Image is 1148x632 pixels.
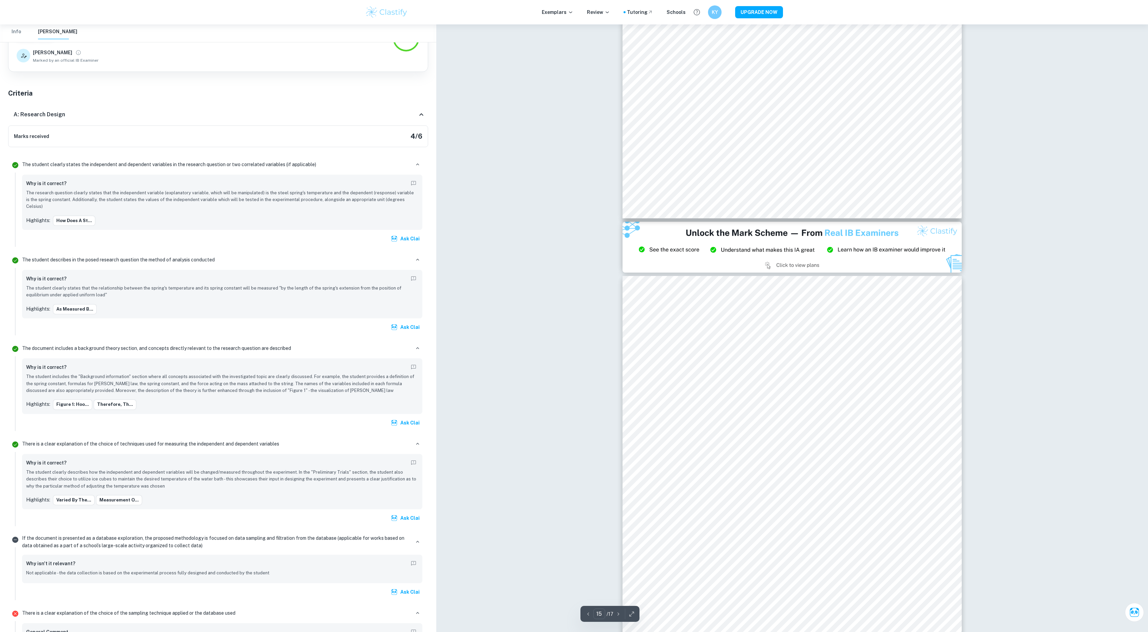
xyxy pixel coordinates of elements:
[735,6,783,18] button: UPGRADE NOW
[691,6,703,18] button: Help and Feedback
[26,496,50,503] p: Highlights:
[711,8,719,16] h6: KY
[94,399,136,410] button: Therefore, th...
[623,222,962,273] img: Ad
[26,400,50,408] p: Highlights:
[627,8,653,16] a: Tutoring
[22,534,410,549] p: If the document is presented as a database exploration, the proposed methodology is focused on da...
[409,362,418,372] button: Report mistake/confusion
[389,233,422,245] button: Ask Clai
[11,610,19,618] svg: Incorrect
[11,536,19,544] svg: Not relevant
[607,610,613,618] p: / 17
[26,285,418,299] p: The student clearly states that the relationship between the spring's temperature and its spring ...
[391,515,398,521] img: clai.svg
[391,419,398,426] img: clai.svg
[26,570,418,576] p: Not applicable - the data collection is based on the experimental process fully designed and cond...
[26,560,75,567] h6: Why isn't it relevant?
[708,5,722,19] button: KY
[8,104,428,125] div: A: Research Design
[410,131,422,141] h5: 4 / 6
[389,321,422,333] button: Ask Clai
[14,133,49,140] h6: Marks received
[33,57,99,63] span: Marked by an official IB Examiner
[26,180,66,187] h6: Why is it correct?
[1125,603,1144,622] button: Ask Clai
[26,275,66,282] h6: Why is it correct?
[14,111,65,119] h6: A: Research Design
[53,304,97,314] button: as measured b...
[365,5,408,19] img: Clastify logo
[11,345,19,353] svg: Correct
[22,609,235,617] p: There is a clear explanation of the choice of the sampling technique applied or the database used
[587,8,610,16] p: Review
[53,495,95,505] button: Varied by the...
[11,161,19,169] svg: Correct
[389,417,422,429] button: Ask Clai
[8,88,428,98] h5: Criteria
[26,373,418,394] p: The student includes the "Background information" section where all concepts associated with the ...
[22,344,291,352] p: The document includes a background theory section, and concepts directly relevant to the research...
[391,324,398,331] img: clai.svg
[389,512,422,524] button: Ask Clai
[74,48,83,57] button: View full profile
[26,363,66,371] h6: Why is it correct?
[22,161,316,168] p: The student clearly states the independent and dependent variables in the research question or tw...
[53,216,95,226] button: How does a st...
[26,459,66,467] h6: Why is it correct?
[391,235,398,242] img: clai.svg
[409,179,418,188] button: Report mistake/confusion
[391,589,398,595] img: clai.svg
[38,24,77,39] button: [PERSON_NAME]
[26,190,418,210] p: The research question clearly states that the independent variable (explanatory variable, which w...
[26,305,50,313] p: Highlights:
[22,256,215,263] p: The student describes in the posed research question the method of analysis conducted
[53,399,92,410] button: Figure 1: Hoo...
[409,274,418,283] button: Report mistake/confusion
[33,49,72,56] h6: [PERSON_NAME]
[389,586,422,598] button: Ask Clai
[11,440,19,449] svg: Correct
[26,469,418,490] p: The student clearly describes how the independent and dependent variables will be changed/measure...
[11,256,19,264] svg: Correct
[409,458,418,468] button: Report mistake/confusion
[409,559,418,568] button: Report mistake/confusion
[22,440,279,448] p: There is a clear explanation of the choice of techniques used for measuring the independent and d...
[96,495,142,505] button: Measurement o...
[26,217,50,224] p: Highlights:
[667,8,686,16] a: Schools
[542,8,573,16] p: Exemplars
[8,24,24,39] button: Info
